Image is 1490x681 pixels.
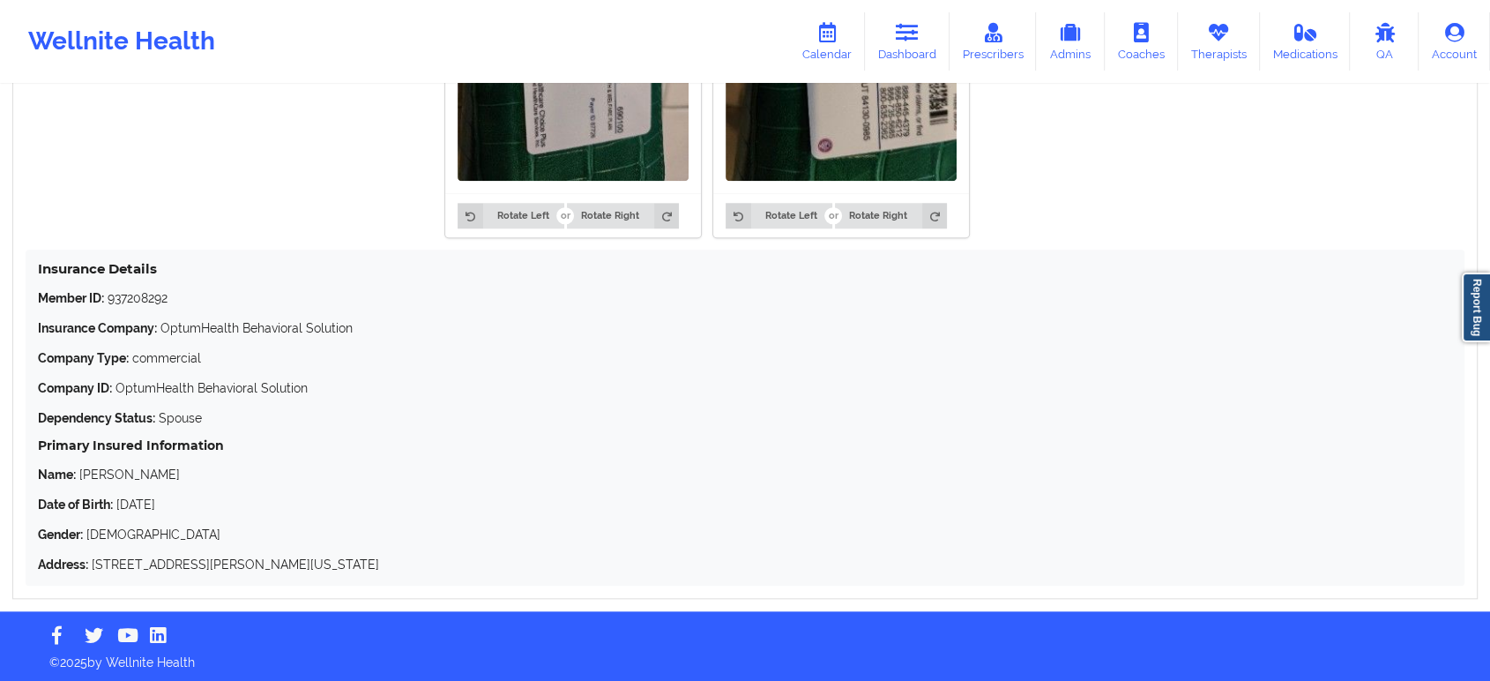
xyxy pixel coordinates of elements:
p: [DATE] [38,496,1452,513]
a: Calendar [789,12,865,71]
strong: Member ID: [38,291,104,305]
strong: Name: [38,468,76,482]
strong: Insurance Company: [38,321,157,335]
p: [PERSON_NAME] [38,466,1452,483]
a: Admins [1036,12,1105,71]
a: Therapists [1178,12,1260,71]
p: commercial [38,349,1452,367]
p: OptumHealth Behavioral Solution [38,319,1452,337]
p: 937208292 [38,289,1452,307]
button: Rotate Right [835,203,947,228]
button: Rotate Right [567,203,679,228]
a: Coaches [1105,12,1178,71]
a: Prescribers [950,12,1037,71]
strong: Address: [38,558,88,572]
strong: Dependency Status: [38,411,155,425]
strong: Date of Birth: [38,498,113,512]
a: Medications [1260,12,1351,71]
strong: Company Type: [38,351,129,365]
a: Report Bug [1462,273,1490,342]
button: Rotate Left [458,203,563,228]
p: OptumHealth Behavioral Solution [38,379,1452,397]
a: QA [1350,12,1419,71]
p: [STREET_ADDRESS][PERSON_NAME][US_STATE] [38,556,1452,573]
p: © 2025 by Wellnite Health [37,641,1453,671]
h4: Insurance Details [38,260,1452,277]
strong: Gender: [38,528,83,542]
button: Rotate Left [726,203,831,228]
a: Account [1419,12,1490,71]
a: Dashboard [865,12,950,71]
h5: Primary Insured Information [38,438,1452,453]
p: Spouse [38,409,1452,427]
strong: Company ID: [38,381,112,395]
p: [DEMOGRAPHIC_DATA] [38,526,1452,543]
